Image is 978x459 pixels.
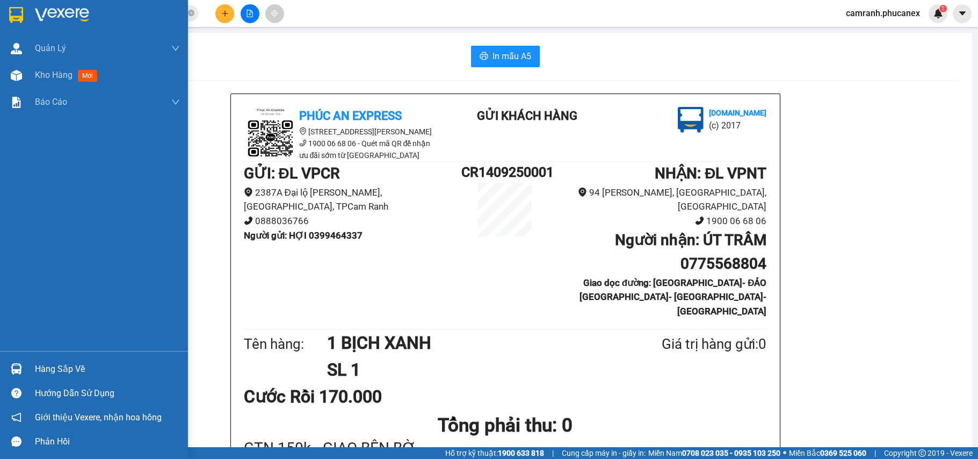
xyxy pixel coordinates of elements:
[820,449,866,457] strong: 0369 525 060
[35,434,180,450] div: Phản hồi
[171,98,180,106] span: down
[562,447,646,459] span: Cung cấp máy in - giấy in:
[9,7,23,23] img: logo-vxr
[244,126,437,138] li: [STREET_ADDRESS][PERSON_NAME]
[244,138,437,161] li: 1900 06 68 06 - Quét mã QR để nhận ưu đãi sớm từ [GEOGRAPHIC_DATA]
[610,333,766,355] div: Giá trị hàng gửi: 0
[933,9,943,18] img: icon-new-feature
[471,46,540,67] button: printerIn mẫu A5
[244,440,767,457] div: GTN 150k - GIAO BÊN BỜ
[244,107,298,161] img: logo.jpg
[35,411,162,424] span: Giới thiệu Vexere, nhận hoa hồng
[35,385,180,401] div: Hướng dẫn sử dụng
[327,329,610,356] h1: 1 BỊCH XANH
[171,44,180,53] span: down
[188,10,194,16] span: close-circle
[244,216,253,225] span: phone
[11,436,21,447] span: message
[244,188,253,197] span: environment
[299,127,307,135] span: environment
[35,95,67,109] span: Báo cáo
[958,9,967,18] span: caret-down
[682,449,780,457] strong: 0708 023 035 - 0935 103 250
[874,447,876,459] span: |
[492,49,531,63] span: In mẫu A5
[783,451,786,455] span: ⚪️
[221,10,229,17] span: plus
[445,447,544,459] span: Hỗ trợ kỹ thuật:
[35,70,73,80] span: Kho hàng
[299,139,307,147] span: phone
[35,41,66,55] span: Quản Lý
[244,333,328,355] div: Tên hàng:
[244,214,462,228] li: 0888036766
[241,4,259,23] button: file-add
[271,10,278,17] span: aim
[655,164,766,182] b: NHẬN : ĐL VPNT
[11,70,22,81] img: warehouse-icon
[615,231,766,272] b: Người nhận : ÚT TRÂM 0775568804
[579,277,766,317] b: Giao dọc đường: [GEOGRAPHIC_DATA]- ĐẢO [GEOGRAPHIC_DATA]- [GEOGRAPHIC_DATA]-[GEOGRAPHIC_DATA]
[648,447,780,459] span: Miền Nam
[941,5,945,12] span: 1
[265,4,284,23] button: aim
[477,109,577,123] b: Gửi khách hàng
[244,185,462,214] li: 2387A Đại lộ [PERSON_NAME], [GEOGRAPHIC_DATA], TPCam Ranh
[244,383,416,410] div: Cước Rồi 170.000
[244,230,363,241] b: Người gửi : HỢI 0399464337
[552,447,554,459] span: |
[953,4,972,23] button: caret-down
[215,4,234,23] button: plus
[939,5,947,12] sup: 1
[244,411,767,440] h1: Tổng phải thu: 0
[327,356,610,383] h1: SL 1
[918,449,926,457] span: copyright
[549,214,767,228] li: 1900 06 68 06
[480,52,488,62] span: printer
[188,9,194,19] span: close-circle
[678,107,704,133] img: logo.jpg
[11,43,22,54] img: warehouse-icon
[35,361,180,377] div: Hàng sắp về
[837,6,929,20] span: camranh.phucanex
[299,109,402,123] b: Phúc An Express
[789,447,866,459] span: Miền Bắc
[78,70,97,82] span: mới
[244,164,340,182] b: GỬI : ĐL VPCR
[578,188,587,197] span: environment
[461,162,548,183] h1: CR1409250001
[709,109,766,117] b: [DOMAIN_NAME]
[246,10,253,17] span: file-add
[11,363,22,375] img: warehouse-icon
[695,216,704,225] span: phone
[11,388,21,398] span: question-circle
[709,119,766,132] li: (c) 2017
[549,185,767,214] li: 94 [PERSON_NAME], [GEOGRAPHIC_DATA], [GEOGRAPHIC_DATA]
[11,97,22,108] img: solution-icon
[498,449,544,457] strong: 1900 633 818
[11,412,21,422] span: notification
